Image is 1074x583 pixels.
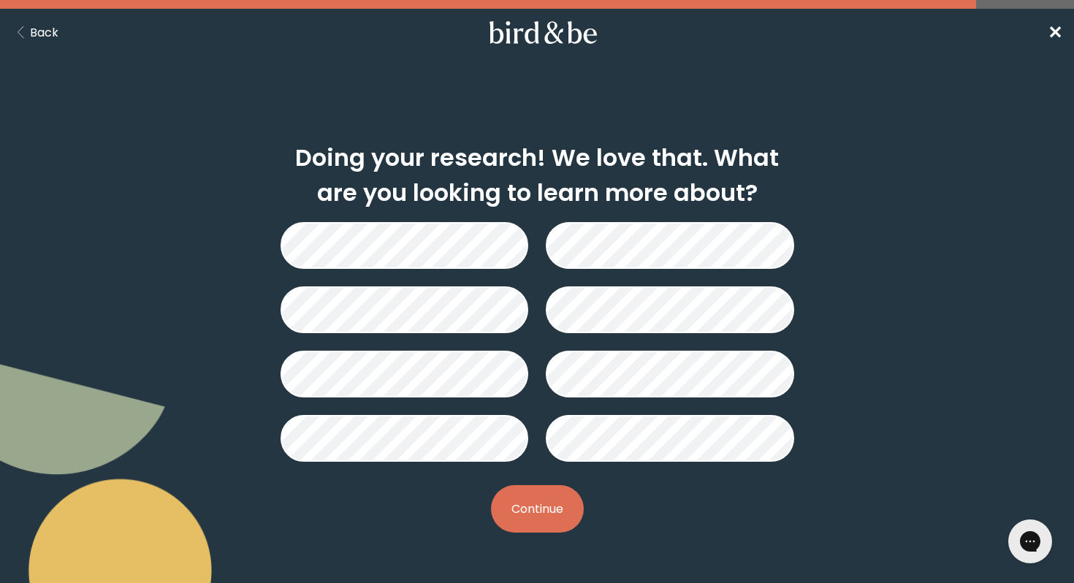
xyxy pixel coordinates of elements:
[1001,514,1059,568] iframe: Gorgias live chat messenger
[12,23,58,42] button: Back Button
[281,140,794,210] h2: Doing your research! We love that. What are you looking to learn more about?
[491,485,584,533] button: Continue
[1048,20,1062,45] a: ✕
